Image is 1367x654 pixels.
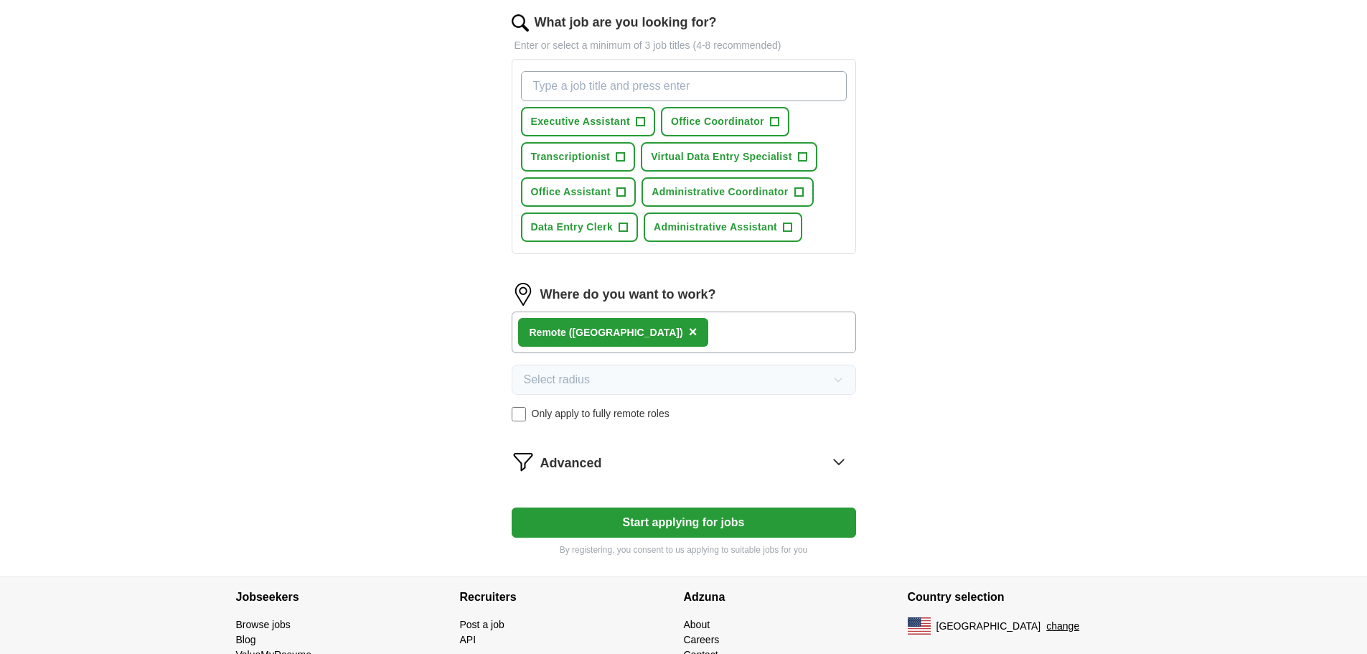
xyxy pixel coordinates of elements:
span: Transcriptionist [531,149,611,164]
button: Office Coordinator [661,107,789,136]
button: Select radius [512,365,856,395]
p: Enter or select a minimum of 3 job titles (4-8 recommended) [512,38,856,53]
button: Office Assistant [521,177,636,207]
p: By registering, you consent to us applying to suitable jobs for you [512,543,856,556]
span: Office Assistant [531,184,611,200]
h4: Country selection [908,577,1132,617]
button: Administrative Assistant [644,212,802,242]
input: Type a job title and press enter [521,71,847,101]
input: Only apply to fully remote roles [512,407,526,421]
span: Executive Assistant [531,114,630,129]
a: Browse jobs [236,619,291,630]
button: change [1046,619,1079,634]
label: Where do you want to work? [540,285,716,304]
div: Remote ([GEOGRAPHIC_DATA]) [530,325,683,340]
button: Transcriptionist [521,142,636,172]
span: Office Coordinator [671,114,764,129]
a: API [460,634,476,645]
span: [GEOGRAPHIC_DATA] [936,619,1041,634]
img: search.png [512,14,529,32]
span: Virtual Data Entry Specialist [651,149,792,164]
button: Administrative Coordinator [642,177,813,207]
span: Administrative Assistant [654,220,777,235]
span: Advanced [540,454,602,473]
label: What job are you looking for? [535,13,717,32]
img: location.png [512,283,535,306]
a: About [684,619,710,630]
img: filter [512,450,535,473]
button: Virtual Data Entry Specialist [641,142,817,172]
button: Data Entry Clerk [521,212,639,242]
span: Administrative Coordinator [652,184,788,200]
span: × [689,324,697,340]
a: Careers [684,634,720,645]
span: Only apply to fully remote roles [532,406,670,421]
span: Select radius [524,371,591,388]
a: Post a job [460,619,504,630]
button: × [689,322,697,343]
a: Blog [236,634,256,645]
span: Data Entry Clerk [531,220,614,235]
button: Executive Assistant [521,107,655,136]
img: US flag [908,617,931,635]
button: Start applying for jobs [512,508,856,538]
